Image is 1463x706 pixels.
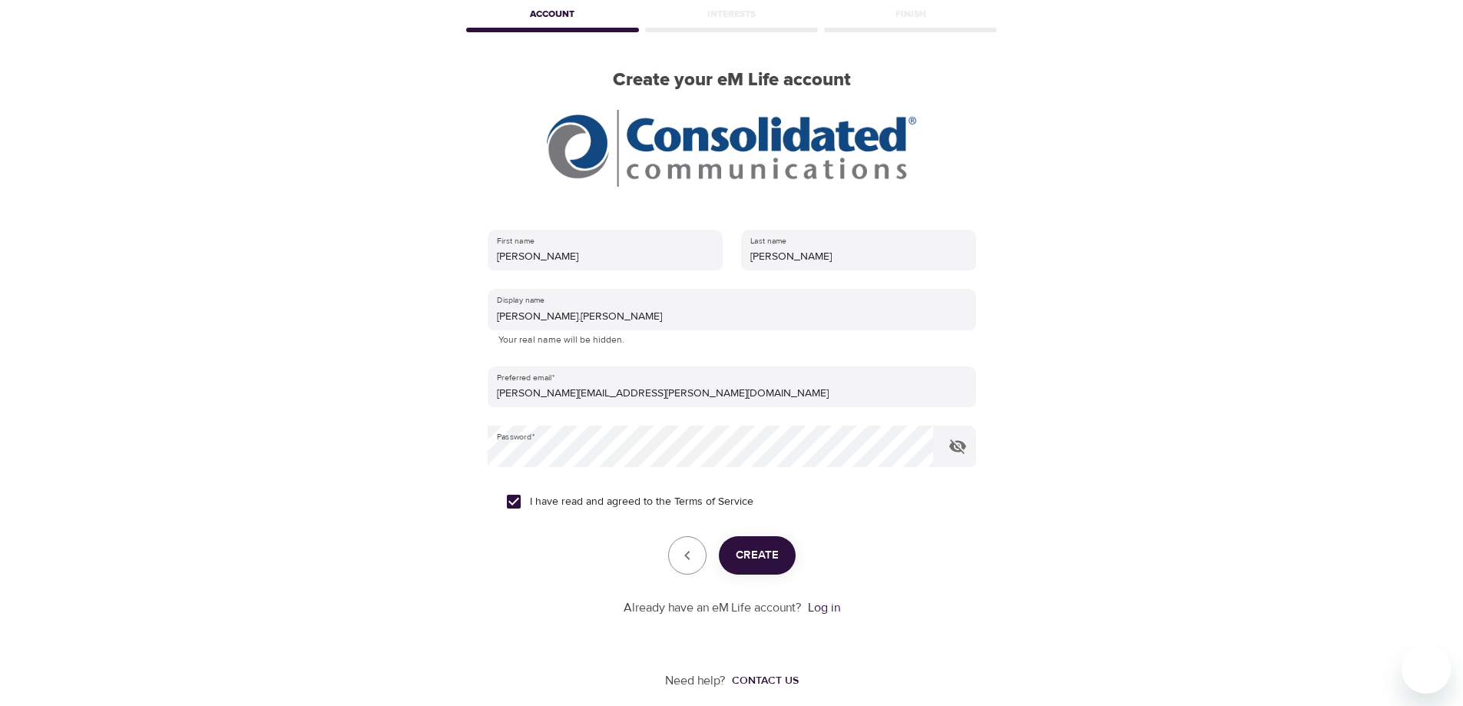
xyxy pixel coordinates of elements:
a: Contact us [726,673,799,688]
img: CCI%20logo_rgb_hr.jpg [547,110,915,187]
a: Log in [808,600,840,615]
div: Contact us [732,673,799,688]
span: I have read and agreed to the [530,494,753,510]
button: Create [719,536,796,575]
a: Terms of Service [674,494,753,510]
iframe: Button to launch messaging window [1402,645,1451,694]
p: Already have an eM Life account? [624,599,802,617]
p: Need help? [665,672,726,690]
h2: Create your eM Life account [463,69,1001,91]
p: Your real name will be hidden. [498,333,965,348]
span: Create [736,545,779,565]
